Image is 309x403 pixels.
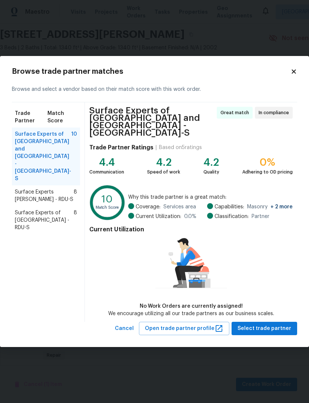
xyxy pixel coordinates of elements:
[163,203,196,211] span: Services area
[15,110,47,125] span: Trade Partner
[220,109,252,116] span: Great match
[242,168,293,176] div: Adhering to OD pricing
[232,322,297,336] button: Select trade partner
[108,303,274,310] div: No Work Orders are currently assigned!
[147,168,180,176] div: Speed of work
[215,203,244,211] span: Capabilities:
[15,209,74,231] span: Surface Experts of [GEOGRAPHIC_DATA] - RDU-S
[147,159,180,166] div: 4.2
[215,213,249,220] span: Classification:
[203,159,219,166] div: 4.2
[89,107,215,136] span: Surface Experts of [GEOGRAPHIC_DATA] and [GEOGRAPHIC_DATA] - [GEOGRAPHIC_DATA]-S
[270,204,293,209] span: + 2 more
[139,322,229,336] button: Open trade partner profile
[259,109,292,116] span: In compliance
[203,168,219,176] div: Quality
[102,194,113,204] text: 10
[128,194,293,201] span: Why this trade partner is a great match:
[184,213,196,220] span: 0.0 %
[47,110,77,125] span: Match Score
[145,324,223,333] span: Open trade partner profile
[12,68,290,75] h2: Browse trade partner matches
[112,322,137,336] button: Cancel
[15,131,71,182] span: Surface Experts of [GEOGRAPHIC_DATA] and [GEOGRAPHIC_DATA] - [GEOGRAPHIC_DATA]-S
[237,324,291,333] span: Select trade partner
[115,324,134,333] span: Cancel
[136,213,181,220] span: Current Utilization:
[247,203,293,211] span: Masonry
[159,144,202,151] div: Based on 5 ratings
[242,159,293,166] div: 0%
[74,188,77,203] span: 8
[153,144,159,151] div: |
[71,131,77,182] span: 10
[12,77,297,102] div: Browse and select a vendor based on their match score with this work order.
[96,205,119,209] text: Match Score
[89,226,293,233] h4: Current Utilization
[89,144,153,151] h4: Trade Partner Ratings
[15,188,74,203] span: Surface Experts [PERSON_NAME] - RDU-S
[74,209,77,231] span: 8
[136,203,160,211] span: Coverage:
[89,168,124,176] div: Communication
[108,310,274,317] div: We encourage utilizing all our trade partners as our business scales.
[252,213,269,220] span: Partner
[89,159,124,166] div: 4.4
